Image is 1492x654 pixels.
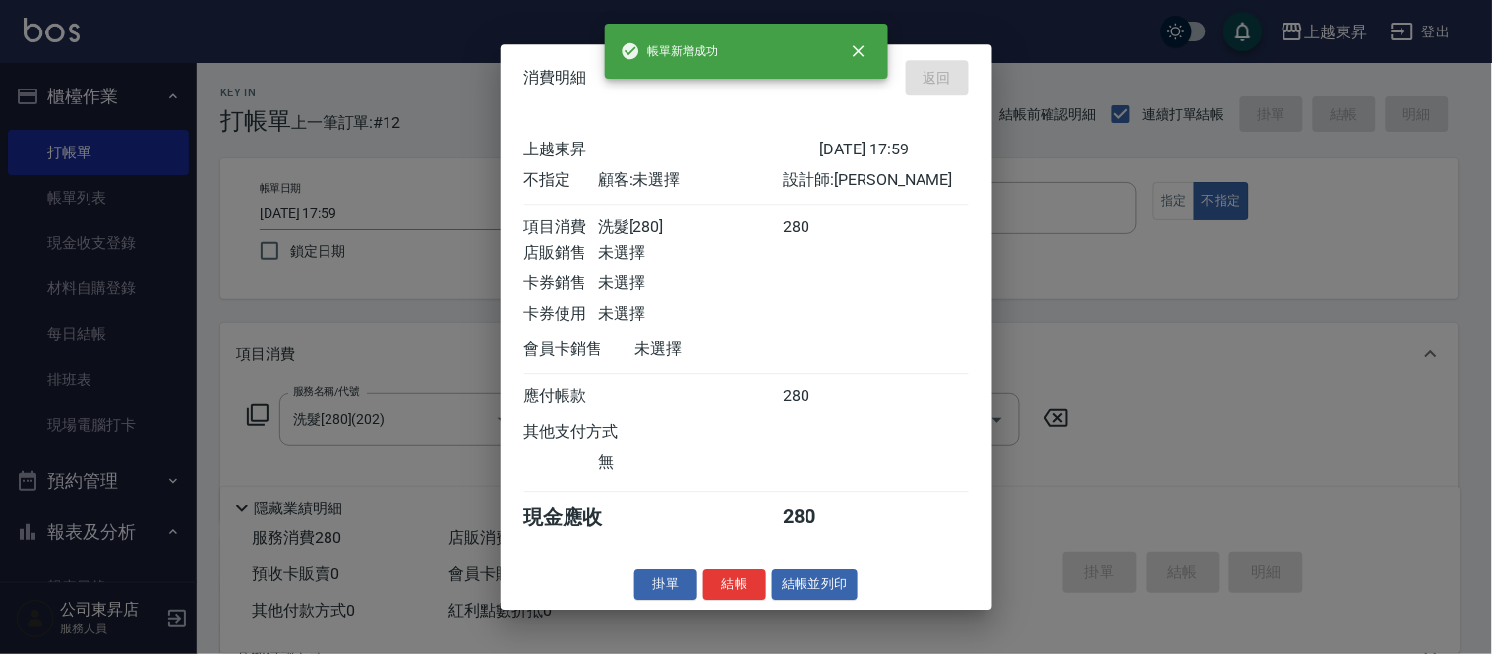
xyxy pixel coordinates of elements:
div: 280 [783,505,857,531]
div: 未選擇 [635,339,820,360]
div: 店販銷售 [524,243,598,264]
div: 其他支付方式 [524,422,673,443]
div: 未選擇 [598,304,783,325]
div: 卡券銷售 [524,273,598,294]
div: 現金應收 [524,505,635,531]
div: 280 [783,386,857,407]
div: 項目消費 [524,217,598,238]
div: [DATE] 17:59 [820,140,969,160]
div: 上越東昇 [524,140,820,160]
div: 未選擇 [598,243,783,264]
div: 會員卡銷售 [524,339,635,360]
div: 顧客: 未選擇 [598,170,783,191]
button: 掛單 [634,569,697,600]
div: 卡券使用 [524,304,598,325]
div: 設計師: [PERSON_NAME] [783,170,968,191]
button: 結帳並列印 [772,569,858,600]
div: 應付帳款 [524,386,598,407]
div: 洗髮[280] [598,217,783,238]
span: 帳單新增成功 [621,41,719,61]
div: 不指定 [524,170,598,191]
button: 結帳 [703,569,766,600]
button: close [837,30,880,73]
span: 消費明細 [524,68,587,88]
div: 未選擇 [598,273,783,294]
div: 無 [598,452,783,473]
div: 280 [783,217,857,238]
